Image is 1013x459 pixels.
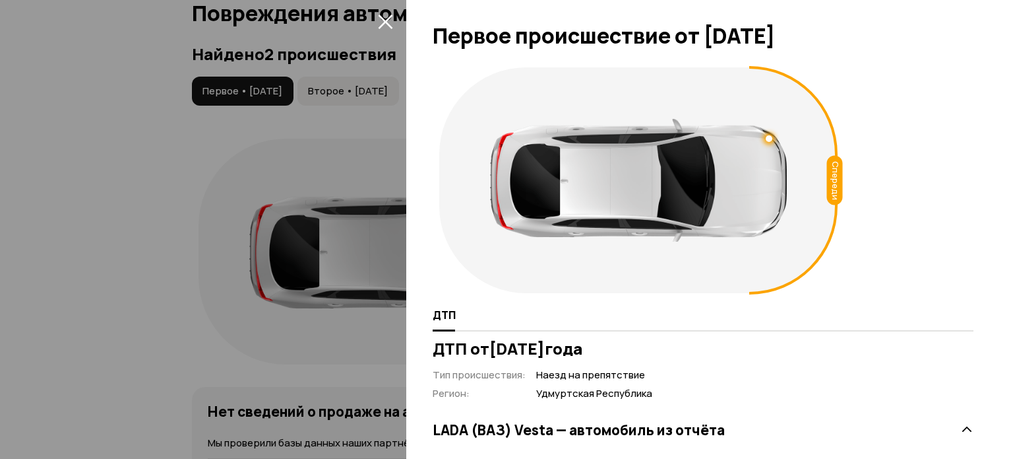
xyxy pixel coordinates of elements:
h3: ДТП от [DATE] года [433,339,973,358]
span: Регион : [433,386,470,400]
div: Спереди [827,156,843,205]
h3: LADA (ВАЗ) Vesta — автомобиль из отчёта [433,421,725,439]
button: закрыть [375,11,396,32]
span: Наезд на препятствие [536,369,652,382]
span: Удмуртская Республика [536,387,652,401]
span: ДТП [433,308,456,322]
span: Тип происшествия : [433,368,526,382]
